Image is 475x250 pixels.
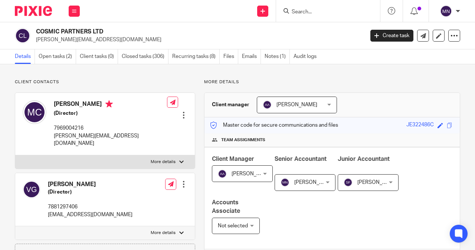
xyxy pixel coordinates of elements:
[263,100,272,109] img: svg%3E
[294,180,335,185] span: [PERSON_NAME]
[151,159,176,165] p: More details
[212,101,249,108] h3: Client manager
[275,156,327,162] span: Senior Accountant
[291,9,358,16] input: Search
[204,79,460,85] p: More details
[221,137,265,143] span: Team assignments
[39,49,76,64] a: Open tasks (2)
[54,132,167,147] p: [PERSON_NAME][EMAIL_ADDRESS][DOMAIN_NAME]
[54,110,167,117] h5: (Director)
[54,100,167,110] h4: [PERSON_NAME]
[48,188,132,196] h5: (Director)
[265,49,290,64] a: Notes (1)
[48,211,132,218] p: [EMAIL_ADDRESS][DOMAIN_NAME]
[36,36,359,43] p: [PERSON_NAME][EMAIL_ADDRESS][DOMAIN_NAME]
[370,30,413,42] a: Create task
[80,49,118,64] a: Client tasks (0)
[15,6,52,16] img: Pixie
[212,156,254,162] span: Client Manager
[276,102,317,107] span: [PERSON_NAME]
[122,49,168,64] a: Closed tasks (306)
[212,199,240,214] span: Accounts Associate
[406,121,434,130] div: JE322486C
[281,178,289,187] img: svg%3E
[23,181,40,198] img: svg%3E
[15,79,195,85] p: Client contacts
[344,178,353,187] img: svg%3E
[15,49,35,64] a: Details
[440,5,452,17] img: svg%3E
[48,181,132,188] h4: [PERSON_NAME]
[172,49,220,64] a: Recurring tasks (8)
[338,156,390,162] span: Junior Accountant
[23,100,46,124] img: svg%3E
[242,49,261,64] a: Emails
[48,203,132,211] p: 7881297406
[105,100,113,108] i: Primary
[223,49,238,64] a: Files
[15,28,30,43] img: svg%3E
[54,124,167,132] p: 7969004216
[36,28,295,36] h2: COSMIC PARTNERS LTD
[151,230,176,236] p: More details
[294,49,320,64] a: Audit logs
[232,171,272,176] span: [PERSON_NAME]
[357,180,398,185] span: [PERSON_NAME]
[210,121,338,129] p: Master code for secure communications and files
[218,169,227,178] img: svg%3E
[218,223,248,228] span: Not selected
